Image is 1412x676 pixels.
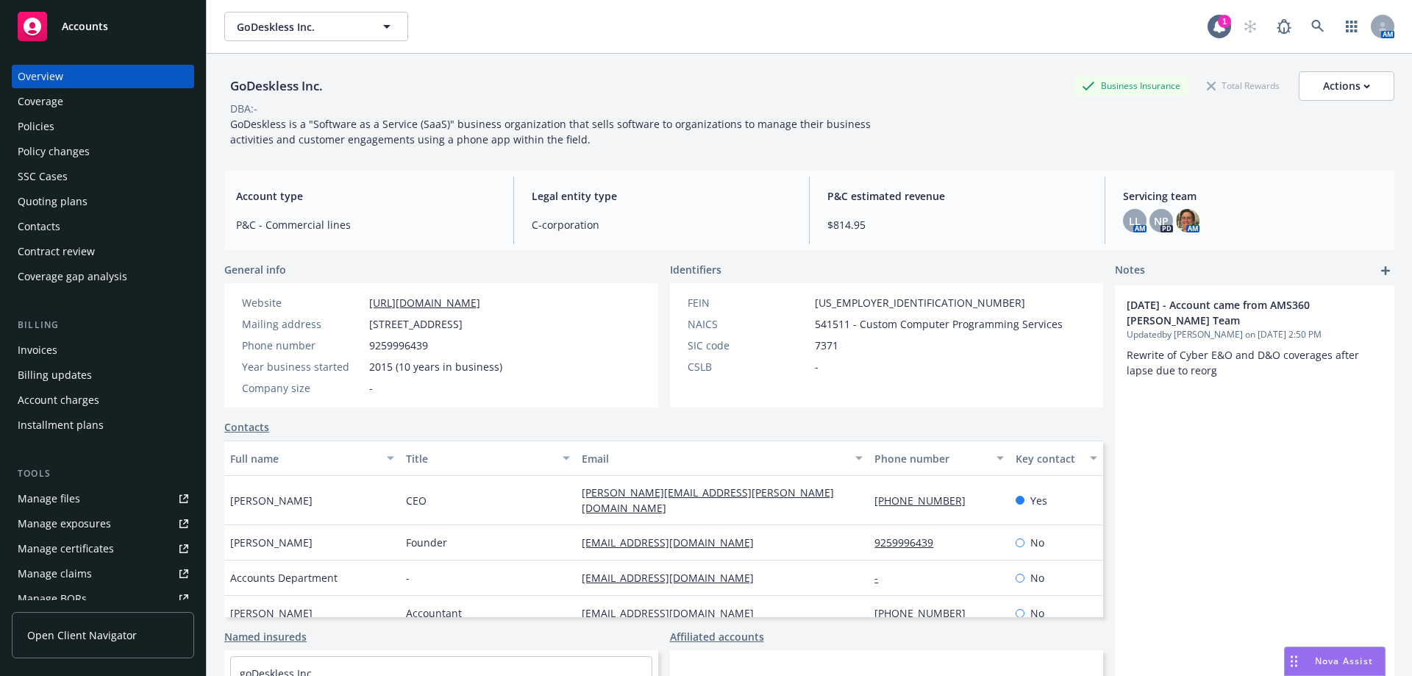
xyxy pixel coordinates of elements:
a: add [1377,262,1394,280]
a: Affiliated accounts [670,629,764,644]
span: NP [1154,213,1169,229]
div: Total Rewards [1199,77,1287,95]
a: Account charges [12,388,194,412]
button: Title [400,441,576,476]
a: Invoices [12,338,194,362]
div: Phone number [242,338,363,353]
div: Coverage [18,90,63,113]
a: [EMAIL_ADDRESS][DOMAIN_NAME] [582,536,766,549]
div: [DATE] - Account came from AMS360 [PERSON_NAME] TeamUpdatedby [PERSON_NAME] on [DATE] 2:50 PMRewr... [1115,285,1394,390]
span: 9259996439 [369,338,428,353]
a: Quoting plans [12,190,194,213]
span: Accounts [62,21,108,32]
a: Search [1303,12,1333,41]
div: Phone number [874,451,987,466]
a: Contract review [12,240,194,263]
a: Switch app [1337,12,1366,41]
a: Manage exposures [12,512,194,536]
a: Accounts [12,6,194,47]
span: GoDeskless Inc. [237,19,364,35]
div: Title [406,451,554,466]
button: Email [576,441,869,476]
span: 7371 [815,338,838,353]
div: Billing [12,318,194,332]
span: - [815,359,819,374]
span: C-corporation [532,217,791,232]
a: - [874,571,890,585]
span: 2015 (10 years in business) [369,359,502,374]
button: Nova Assist [1284,647,1386,676]
div: 1 [1218,14,1231,27]
div: Overview [18,65,63,88]
span: - [369,380,373,396]
span: Yes [1030,493,1047,508]
span: $814.95 [827,217,1087,232]
span: Accountant [406,605,462,621]
div: Coverage gap analysis [18,265,127,288]
span: Legal entity type [532,188,791,204]
div: CSLB [688,359,809,374]
div: Manage files [18,487,80,510]
a: Installment plans [12,413,194,437]
button: Actions [1299,71,1394,101]
a: [EMAIL_ADDRESS][DOMAIN_NAME] [582,571,766,585]
a: [PHONE_NUMBER] [874,606,977,620]
div: Manage certificates [18,537,114,561]
span: No [1030,535,1044,550]
a: SSC Cases [12,165,194,188]
div: SIC code [688,338,809,353]
a: 9259996439 [874,536,945,549]
button: Full name [224,441,400,476]
div: Manage BORs [18,587,87,611]
a: Coverage gap analysis [12,265,194,288]
div: Drag to move [1285,647,1303,675]
span: [DATE] - Account came from AMS360 [PERSON_NAME] Team [1127,297,1344,328]
div: Invoices [18,338,57,362]
span: Founder [406,535,447,550]
span: 541511 - Custom Computer Programming Services [815,316,1063,332]
a: [PERSON_NAME][EMAIL_ADDRESS][PERSON_NAME][DOMAIN_NAME] [582,485,834,515]
div: Actions [1323,72,1370,100]
div: Email [582,451,846,466]
div: Website [242,295,363,310]
a: Manage certificates [12,537,194,561]
span: [PERSON_NAME] [230,535,313,550]
span: CEO [406,493,427,508]
a: Contacts [12,215,194,238]
div: Account charges [18,388,99,412]
div: Quoting plans [18,190,88,213]
div: Full name [230,451,378,466]
span: Servicing team [1123,188,1383,204]
a: Overview [12,65,194,88]
span: P&C - Commercial lines [236,217,496,232]
div: Contract review [18,240,95,263]
span: [PERSON_NAME] [230,493,313,508]
button: Phone number [869,441,1009,476]
span: No [1030,605,1044,621]
a: Policies [12,115,194,138]
div: SSC Cases [18,165,68,188]
div: GoDeskless Inc. [224,77,329,96]
span: Open Client Navigator [27,627,137,643]
span: GoDeskless is a "Software as a Service (SaaS)" business organization that sells software to organ... [230,117,874,146]
span: [US_EMPLOYER_IDENTIFICATION_NUMBER] [815,295,1025,310]
div: DBA: - [230,101,257,116]
a: Named insureds [224,629,307,644]
a: Contacts [224,419,269,435]
a: Start snowing [1235,12,1265,41]
span: No [1030,570,1044,586]
div: Mailing address [242,316,363,332]
div: Manage exposures [18,512,111,536]
a: Policy changes [12,140,194,163]
div: FEIN [688,295,809,310]
div: NAICS [688,316,809,332]
div: Key contact [1016,451,1081,466]
span: - [406,570,410,586]
span: Identifiers [670,262,721,277]
span: Notes [1115,262,1145,280]
span: Account type [236,188,496,204]
div: Year business started [242,359,363,374]
span: LL [1129,213,1141,229]
a: Manage BORs [12,587,194,611]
